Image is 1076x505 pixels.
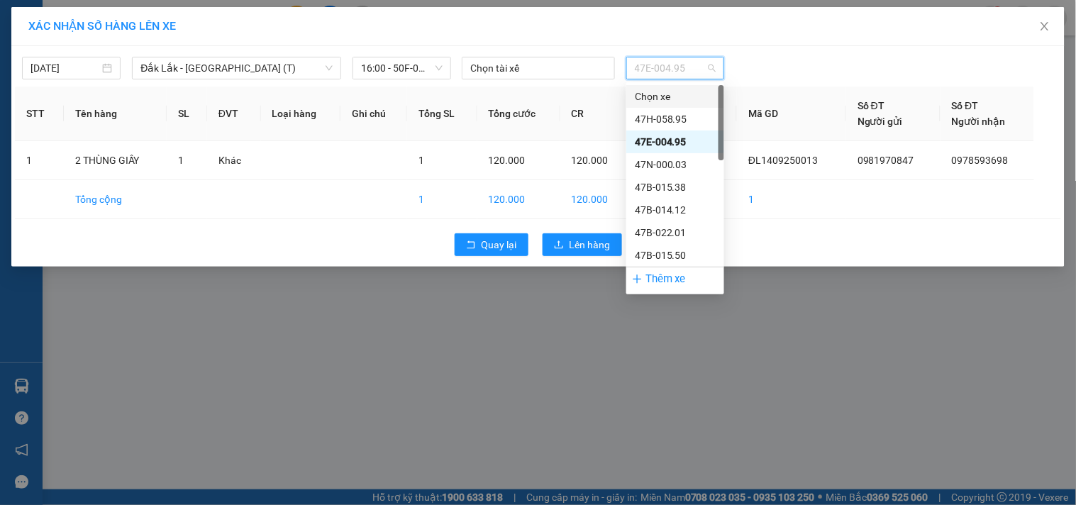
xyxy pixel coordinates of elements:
[635,134,716,150] div: 47E-004.95
[952,116,1006,127] span: Người nhận
[626,85,724,108] div: Chọn xe
[635,57,716,79] span: 47E-004.95
[626,199,724,221] div: 47B-014.12
[28,19,176,33] span: XÁC NHẬN SỐ HÀNG LÊN XE
[178,155,184,166] span: 1
[635,202,716,218] div: 47B-014.12
[167,87,207,141] th: SL
[455,233,528,256] button: rollbackQuay lại
[64,180,167,219] td: Tổng cộng
[635,111,716,127] div: 47H-058.95
[489,155,526,166] span: 120.000
[482,237,517,252] span: Quay lại
[952,155,1009,166] span: 0978593698
[570,237,611,252] span: Lên hàng
[626,176,724,199] div: 47B-015.38
[261,87,340,141] th: Loại hàng
[64,87,167,141] th: Tên hàng
[632,274,643,284] span: plus
[418,155,424,166] span: 1
[626,267,724,292] div: Thêm xe
[466,240,476,251] span: rollback
[626,153,724,176] div: 47N-000.03
[635,157,716,172] div: 47N-000.03
[626,221,724,244] div: 47B-022.01
[325,64,333,72] span: down
[1039,21,1050,32] span: close
[737,180,846,219] td: 1
[477,87,560,141] th: Tổng cước
[15,87,64,141] th: STT
[30,60,99,76] input: 14/09/2025
[952,100,979,111] span: Số ĐT
[748,155,818,166] span: ĐL1409250013
[560,87,631,141] th: CR
[635,179,716,195] div: 47B-015.38
[407,180,477,219] td: 1
[340,87,408,141] th: Ghi chú
[572,155,609,166] span: 120.000
[407,87,477,141] th: Tổng SL
[635,225,716,240] div: 47B-022.01
[207,87,261,141] th: ĐVT
[635,248,716,263] div: 47B-015.50
[858,116,903,127] span: Người gửi
[626,244,724,267] div: 47B-015.50
[626,108,724,131] div: 47H-058.95
[626,131,724,153] div: 47E-004.95
[737,87,846,141] th: Mã GD
[361,57,443,79] span: 16:00 - 50F-015.34
[140,57,333,79] span: Đắk Lắk - Sài Gòn (T)
[64,141,167,180] td: 2 THÙNG GIẤY
[560,180,631,219] td: 120.000
[477,180,560,219] td: 120.000
[207,141,261,180] td: Khác
[543,233,622,256] button: uploadLên hàng
[635,89,716,104] div: Chọn xe
[554,240,564,251] span: upload
[15,141,64,180] td: 1
[858,155,914,166] span: 0981970847
[858,100,884,111] span: Số ĐT
[1025,7,1065,47] button: Close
